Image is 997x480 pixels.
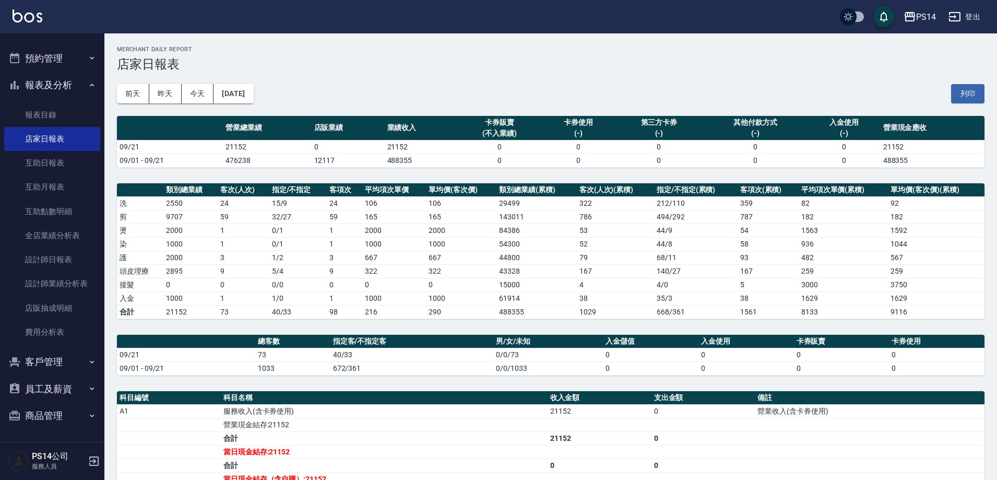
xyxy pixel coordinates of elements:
th: 卡券販賣 [794,335,889,348]
td: 59 [218,210,269,224]
th: 業績收入 [385,116,458,141]
td: 合計 [221,459,548,472]
td: 15 / 9 [269,196,327,210]
th: 類別總業績(累積) [496,183,576,197]
a: 店家日報表 [4,127,100,151]
td: 0/0/1033 [493,361,603,375]
td: 0 [603,361,698,375]
img: Person [8,451,29,472]
th: 平均項次單價(累積) [799,183,888,197]
td: 接髮 [117,278,163,291]
td: 1 [218,237,269,251]
h3: 店家日報表 [117,57,984,72]
td: 43328 [496,264,576,278]
td: 40/33 [269,305,327,319]
td: 1 [327,291,362,305]
td: 936 [799,237,888,251]
td: 2000 [163,224,218,237]
td: 259 [888,264,984,278]
td: 0 [362,278,426,291]
td: 0 [794,361,889,375]
td: 82 [799,196,888,210]
td: 09/21 [117,348,255,361]
td: 服務收入(含卡券使用) [221,404,548,418]
td: 0 [794,348,889,361]
td: A1 [117,404,221,418]
td: 3 [327,251,362,264]
td: 672/361 [330,361,494,375]
td: 0 [703,140,807,154]
td: 182 [888,210,984,224]
td: 5 / 4 [269,264,327,278]
td: 106 [362,196,426,210]
td: 24 [218,196,269,210]
div: 卡券販賣 [460,117,539,128]
td: 182 [799,210,888,224]
td: 167 [738,264,799,278]
td: 9 [327,264,362,278]
td: 2895 [163,264,218,278]
td: 9 [218,264,269,278]
td: 259 [799,264,888,278]
td: 0 / 0 [269,278,327,291]
td: 93 [738,251,799,264]
td: 0 [163,278,218,291]
td: 營業現金結存:21152 [221,418,548,431]
th: 卡券使用 [889,335,984,348]
td: 322 [362,264,426,278]
th: 營業總業績 [223,116,312,141]
div: 卡券使用 [544,117,612,128]
td: 0 [889,348,984,361]
td: 482 [799,251,888,264]
td: 54300 [496,237,576,251]
td: 0 [698,348,794,361]
td: 09/01 - 09/21 [117,361,255,375]
button: 昨天 [149,84,182,103]
td: 3 [218,251,269,264]
td: 0 [218,278,269,291]
td: 09/01 - 09/21 [117,154,223,167]
td: 1000 [426,291,496,305]
th: 支出金額 [651,391,755,405]
td: 0 [327,278,362,291]
td: 92 [888,196,984,210]
td: 3750 [888,278,984,291]
td: 476238 [223,154,312,167]
td: 0 [458,140,542,154]
td: 73 [218,305,269,319]
td: 21152 [385,140,458,154]
a: 店販抽成明細 [4,296,100,320]
td: 8133 [799,305,888,319]
td: 359 [738,196,799,210]
td: 44800 [496,251,576,264]
th: 指定/不指定 [269,183,327,197]
td: 護 [117,251,163,264]
td: 38 [738,291,799,305]
th: 入金儲值 [603,335,698,348]
td: 21152 [548,431,651,445]
td: 165 [426,210,496,224]
th: 入金使用 [698,335,794,348]
td: 1 [327,237,362,251]
div: PS14 [916,10,936,24]
td: 21152 [881,140,984,154]
td: 21152 [223,140,312,154]
a: 全店業績分析表 [4,224,100,248]
td: 1629 [888,291,984,305]
a: 費用分析表 [4,320,100,344]
td: 1 [218,291,269,305]
h2: Merchant Daily Report [117,46,984,53]
td: 0 [603,348,698,361]
td: 2000 [426,224,496,237]
td: 212 / 110 [654,196,738,210]
td: 1563 [799,224,888,237]
td: 0 [615,140,704,154]
table: a dense table [117,116,984,168]
th: 單均價(客次價)(累積) [888,183,984,197]
td: 15000 [496,278,576,291]
td: 0 [651,404,755,418]
td: 667 [362,251,426,264]
td: 9707 [163,210,218,224]
th: 科目編號 [117,391,221,405]
td: 0 [808,154,881,167]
